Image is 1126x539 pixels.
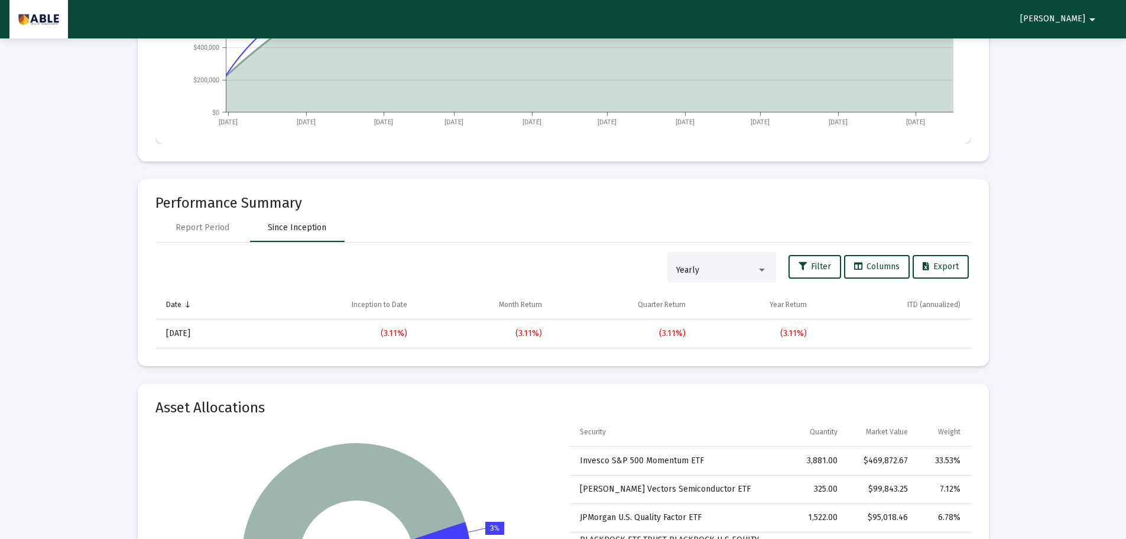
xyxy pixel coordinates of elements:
td: Column Inception to Date [257,291,415,319]
div: Quantity [810,427,838,437]
button: Export [913,255,969,279]
div: 33.53% [924,455,960,467]
div: Security [580,427,606,437]
td: $99,843.25 [846,475,916,504]
text: [DATE] [676,118,695,126]
span: Yearly [676,265,699,275]
text: [DATE] [829,118,848,126]
td: JPMorgan U.S. Quality Factor ETF [569,504,787,532]
td: Column Market Value [846,418,916,447]
td: Column ITD (annualized) [815,291,971,319]
mat-icon: arrow_drop_down [1085,8,1099,31]
td: $95,018.46 [846,504,916,532]
td: Invesco S&P 500 Momentum ETF [569,447,787,475]
text: [DATE] [598,118,616,126]
td: 325.00 [787,475,846,504]
text: [DATE] [906,118,925,126]
text: [DATE] [751,118,770,126]
text: [DATE] [523,118,541,126]
div: Date [166,300,181,309]
div: Market Value [866,427,908,437]
div: (3.11%) [702,328,807,340]
div: Weight [938,427,960,437]
td: Column Security [569,418,787,447]
div: 7.12% [924,483,960,495]
text: $200,000 [193,76,219,84]
span: Export [923,262,959,272]
text: [DATE] [374,118,393,126]
span: Columns [854,262,900,272]
div: Since Inception [268,222,326,234]
div: ITD (annualized) [907,300,960,309]
span: [PERSON_NAME] [1020,14,1085,24]
td: Column Weight [916,418,971,447]
span: Filter [799,262,831,272]
div: Data grid [155,291,971,348]
div: Month Return [499,300,542,309]
td: Column Month Return [416,291,550,319]
div: (3.11%) [559,328,686,340]
text: [DATE] [219,118,238,126]
div: 6.78% [924,512,960,524]
td: Column Quarter Return [550,291,694,319]
td: 1,522.00 [787,504,846,532]
div: (3.11%) [265,328,407,340]
td: Column Date [155,291,258,319]
td: Column Quantity [787,418,846,447]
td: Column Year Return [694,291,816,319]
button: Filter [788,255,841,279]
button: Columns [844,255,910,279]
td: [DATE] [155,319,258,348]
mat-card-title: Asset Allocations [155,402,265,414]
div: (3.11%) [424,328,542,340]
div: Report Period [176,222,229,234]
text: $0 [212,109,219,117]
div: Year Return [770,300,807,309]
text: 3% [490,524,499,532]
td: $469,872.67 [846,447,916,475]
td: 3,881.00 [787,447,846,475]
text: [DATE] [444,118,463,126]
div: Quarter Return [638,300,686,309]
img: Dashboard [18,8,59,31]
text: [DATE] [297,118,316,126]
text: $400,000 [193,44,219,51]
div: Inception to Date [352,300,407,309]
mat-card-title: Performance Summary [155,197,971,209]
button: [PERSON_NAME] [1006,7,1114,31]
td: [PERSON_NAME] Vectors Semiconductor ETF [569,475,787,504]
